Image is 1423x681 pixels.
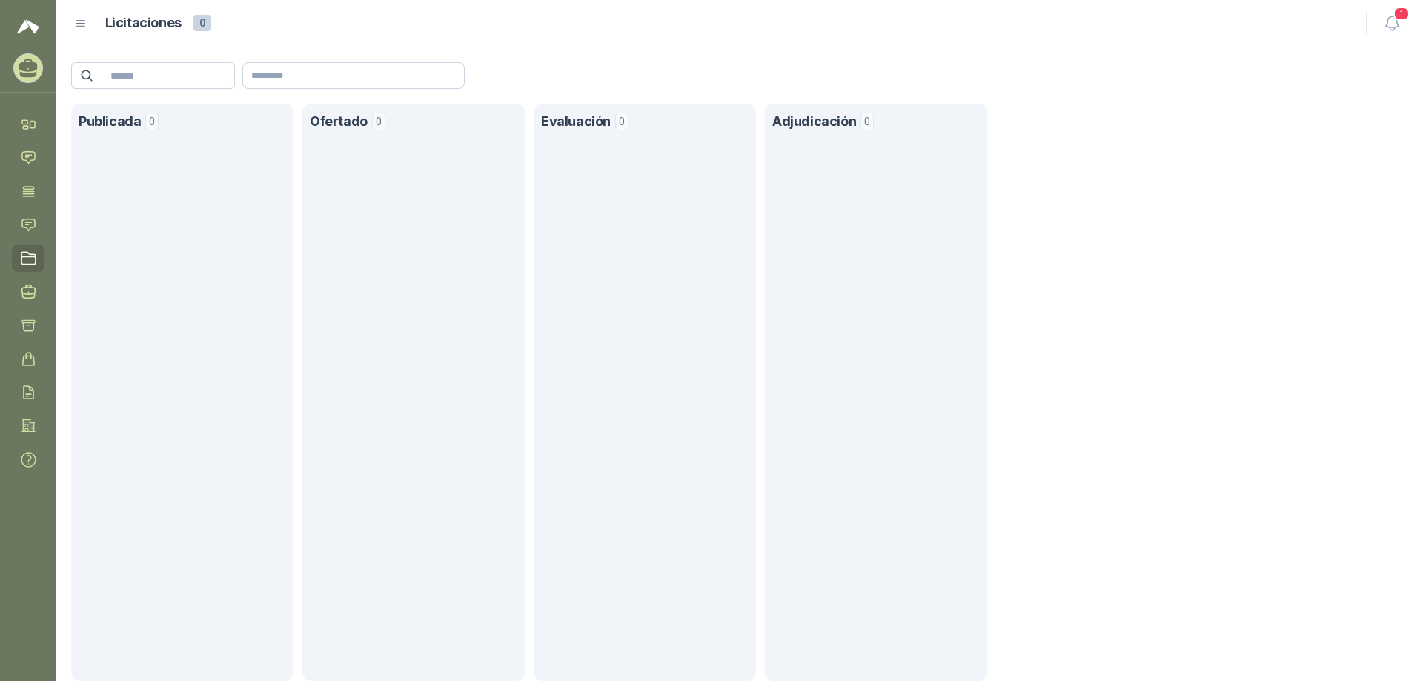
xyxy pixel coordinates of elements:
button: 1 [1379,10,1405,37]
h1: Evaluación [541,111,611,133]
h1: Ofertado [310,111,368,133]
h1: Licitaciones [105,13,182,34]
img: Logo peakr [17,18,39,36]
span: 0 [193,15,211,31]
span: 0 [372,113,385,130]
span: 1 [1393,7,1410,21]
span: 0 [860,113,874,130]
h1: Publicada [79,111,141,133]
h1: Adjudicación [772,111,856,133]
span: 0 [615,113,628,130]
span: 0 [145,113,159,130]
